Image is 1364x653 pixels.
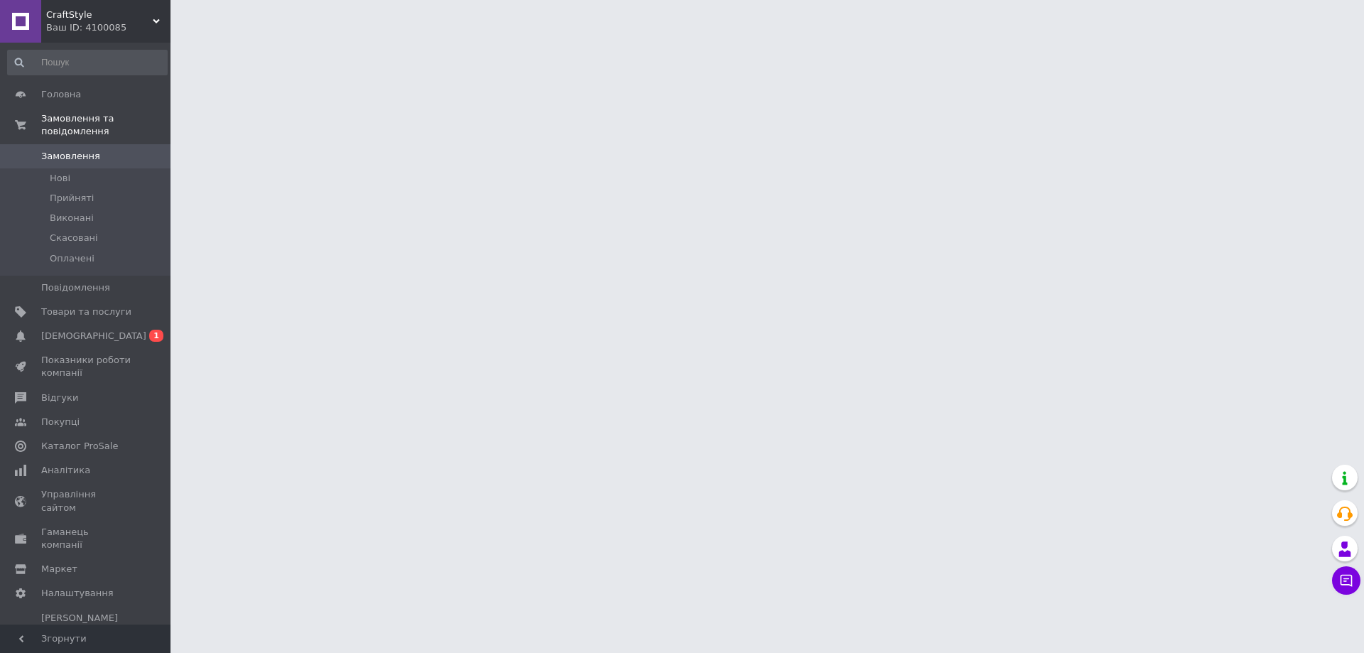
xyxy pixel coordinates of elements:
[1332,566,1360,595] button: Чат з покупцем
[7,50,168,75] input: Пошук
[41,330,146,342] span: [DEMOGRAPHIC_DATA]
[41,526,131,551] span: Гаманець компанії
[41,440,118,453] span: Каталог ProSale
[50,232,98,244] span: Скасовані
[50,252,94,265] span: Оплачені
[41,563,77,576] span: Маркет
[41,464,90,477] span: Аналітика
[46,21,170,34] div: Ваш ID: 4100085
[50,212,94,225] span: Виконані
[41,150,100,163] span: Замовлення
[41,392,78,404] span: Відгуки
[41,306,131,318] span: Товари та послуги
[41,281,110,294] span: Повідомлення
[46,9,153,21] span: CraftStyle
[41,612,131,651] span: [PERSON_NAME] та рахунки
[41,354,131,379] span: Показники роботи компанії
[50,172,70,185] span: Нові
[41,488,131,514] span: Управління сайтом
[50,192,94,205] span: Прийняті
[41,587,114,600] span: Налаштування
[41,112,170,138] span: Замовлення та повідомлення
[41,88,81,101] span: Головна
[149,330,163,342] span: 1
[41,416,80,428] span: Покупці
